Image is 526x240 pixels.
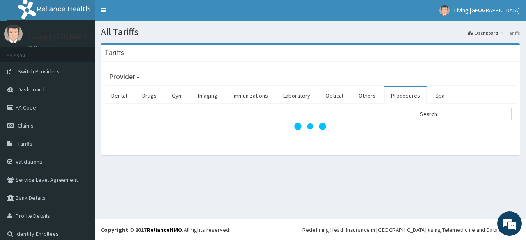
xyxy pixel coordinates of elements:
p: Living [GEOGRAPHIC_DATA] [29,33,117,41]
a: Spa [429,87,451,104]
strong: Copyright © 2017 . [101,226,184,233]
footer: All rights reserved. [95,219,526,240]
h1: All Tariffs [101,27,520,37]
a: Imaging [191,87,224,104]
a: Others [352,87,382,104]
a: Dashboard [468,30,498,37]
a: Laboratory [277,87,317,104]
input: Search: [441,108,512,120]
a: Online [29,45,48,50]
a: Immunizations [226,87,275,104]
a: Procedures [384,87,427,104]
a: Gym [165,87,189,104]
img: User Image [4,25,23,43]
h3: Tariffs [105,49,124,56]
a: Dental [105,87,134,104]
span: Switch Providers [18,68,60,75]
div: Redefining Heath Insurance in [GEOGRAPHIC_DATA] using Telemedicine and Data Science! [302,226,520,234]
a: RelianceHMO [147,226,182,233]
span: Tariffs [18,140,32,147]
span: Claims [18,122,34,129]
span: Living [GEOGRAPHIC_DATA] [454,7,520,14]
label: Search: [420,108,512,120]
span: Dashboard [18,86,44,93]
h3: Provider - [109,73,139,80]
svg: audio-loading [294,110,327,143]
a: Optical [319,87,350,104]
img: User Image [439,5,450,16]
li: Tariffs [499,30,520,37]
a: Drugs [136,87,163,104]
